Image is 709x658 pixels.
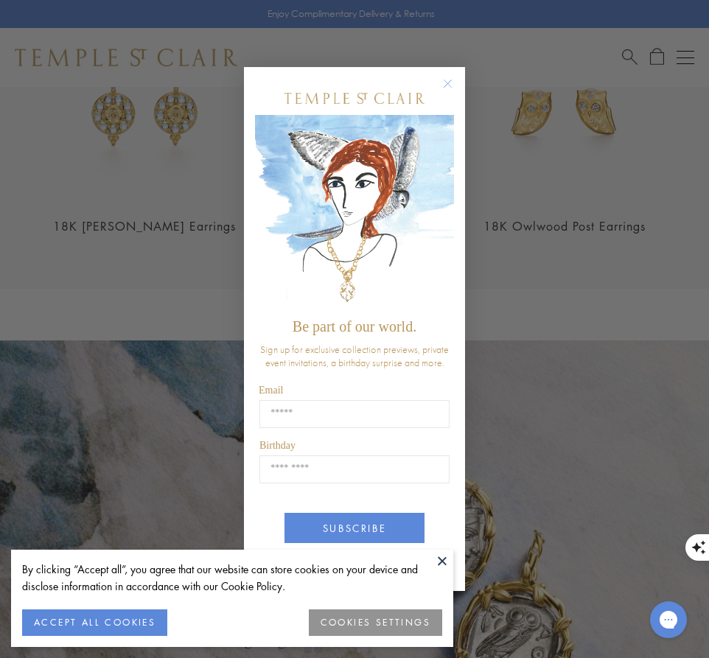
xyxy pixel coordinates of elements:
button: SUBSCRIBE [284,513,425,543]
input: Email [259,400,450,428]
span: Be part of our world. [293,318,416,335]
span: Sign up for exclusive collection previews, private event invitations, a birthday surprise and more. [260,343,449,369]
button: ACCEPT ALL COOKIES [22,609,167,636]
iframe: Gorgias live chat messenger [643,596,694,643]
img: TSC [340,547,369,576]
img: c4a9eb12-d91a-4d4a-8ee0-386386f4f338.jpeg [255,115,454,312]
div: By clicking “Accept all”, you agree that our website can store cookies on your device and disclos... [22,561,442,595]
span: Email [259,385,283,396]
button: COOKIES SETTINGS [309,609,442,636]
img: Temple St. Clair [284,93,425,104]
span: Birthday [259,440,296,451]
button: Close dialog [446,82,464,100]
